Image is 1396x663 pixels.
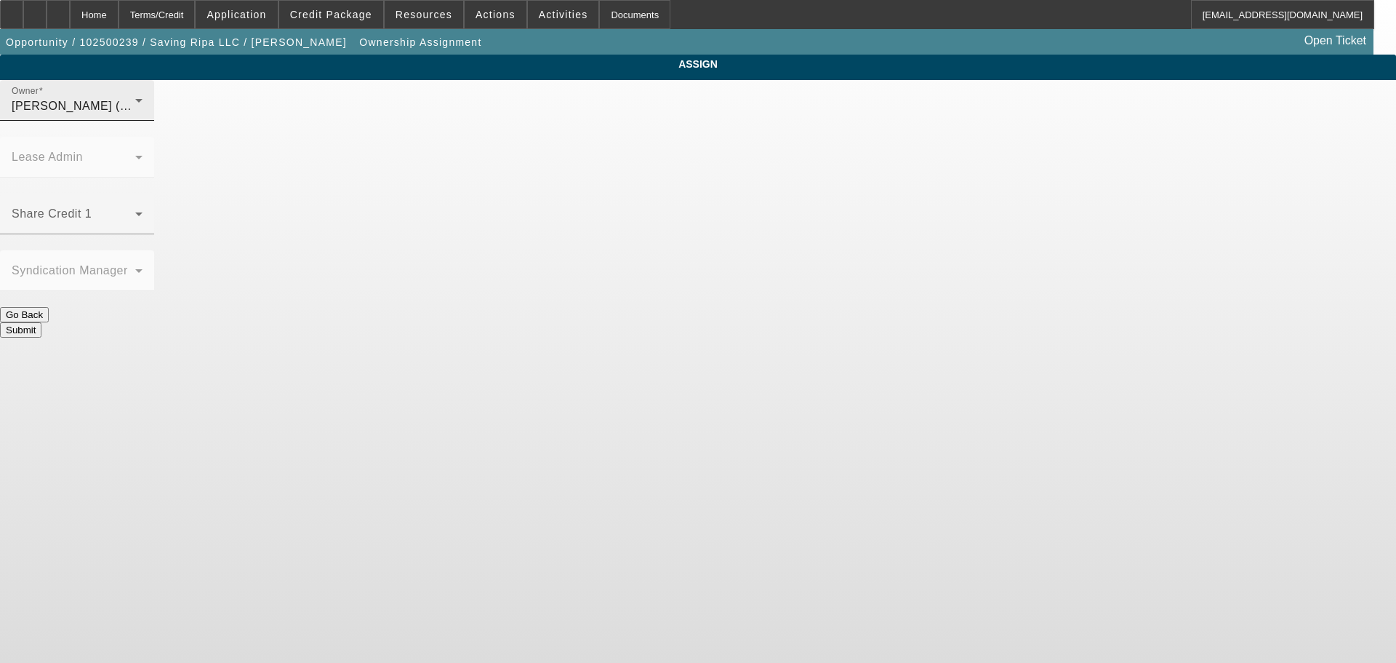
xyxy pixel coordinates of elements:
[476,9,516,20] span: Actions
[385,1,463,28] button: Resources
[279,1,383,28] button: Credit Package
[206,9,266,20] span: Application
[12,264,128,277] mat-label: Syndication Manager
[290,9,372,20] span: Credit Package
[12,100,151,112] span: [PERSON_NAME] (Lvl 3)
[12,207,92,220] mat-label: Share Credit 1
[12,87,39,96] mat-label: Owner
[539,9,588,20] span: Activities
[359,36,481,48] span: Ownership Assignment
[11,58,1385,70] span: ASSIGN
[1299,28,1372,53] a: Open Ticket
[396,9,452,20] span: Resources
[465,1,526,28] button: Actions
[6,36,347,48] span: Opportunity / 102500239 / Saving Ripa LLC / [PERSON_NAME]
[356,29,485,55] button: Ownership Assignment
[12,151,83,163] mat-label: Lease Admin
[528,1,599,28] button: Activities
[196,1,277,28] button: Application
